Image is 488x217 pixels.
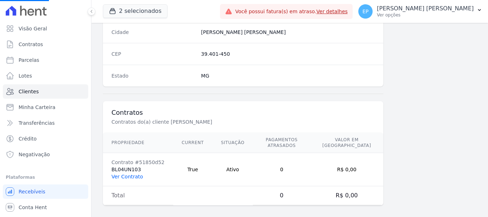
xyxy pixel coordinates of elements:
[212,153,253,186] td: Ativo
[3,147,88,162] a: Negativação
[253,186,310,205] td: 0
[111,118,352,125] p: Contratos do(a) cliente [PERSON_NAME]
[19,151,50,158] span: Negativação
[253,153,310,186] td: 0
[3,100,88,114] a: Minha Carteira
[353,1,488,21] button: EP [PERSON_NAME] [PERSON_NAME] Ver opções
[201,72,375,79] dd: MG
[19,72,32,79] span: Lotes
[19,188,45,195] span: Recebíveis
[103,4,168,18] button: 2 selecionados
[111,108,375,117] h3: Contratos
[212,133,253,153] th: Situação
[310,186,383,205] td: R$ 0,00
[317,9,348,14] a: Ver detalhes
[173,153,213,186] td: True
[19,135,37,142] span: Crédito
[19,88,39,95] span: Clientes
[103,186,173,205] td: Total
[235,8,348,15] span: Você possui fatura(s) em atraso.
[111,50,195,58] dt: CEP
[111,29,195,36] dt: Cidade
[310,133,383,153] th: Valor em [GEOGRAPHIC_DATA]
[6,173,85,182] div: Plataformas
[19,119,55,127] span: Transferências
[3,21,88,36] a: Visão Geral
[201,50,375,58] dd: 39.401-450
[103,153,173,186] td: BL04UN103
[111,159,165,166] div: Contrato #51850d52
[3,184,88,199] a: Recebíveis
[3,53,88,67] a: Parcelas
[19,41,43,48] span: Contratos
[19,104,55,111] span: Minha Carteira
[19,204,47,211] span: Conta Hent
[19,56,39,64] span: Parcelas
[310,153,383,186] td: R$ 0,00
[377,12,474,18] p: Ver opções
[3,132,88,146] a: Crédito
[103,133,173,153] th: Propriedade
[362,9,368,14] span: EP
[3,200,88,214] a: Conta Hent
[173,133,213,153] th: Current
[111,174,143,179] a: Ver Contrato
[377,5,474,12] p: [PERSON_NAME] [PERSON_NAME]
[3,69,88,83] a: Lotes
[19,25,47,32] span: Visão Geral
[3,84,88,99] a: Clientes
[253,133,310,153] th: Pagamentos Atrasados
[3,37,88,51] a: Contratos
[201,29,375,36] dd: [PERSON_NAME] [PERSON_NAME]
[3,116,88,130] a: Transferências
[111,72,195,79] dt: Estado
